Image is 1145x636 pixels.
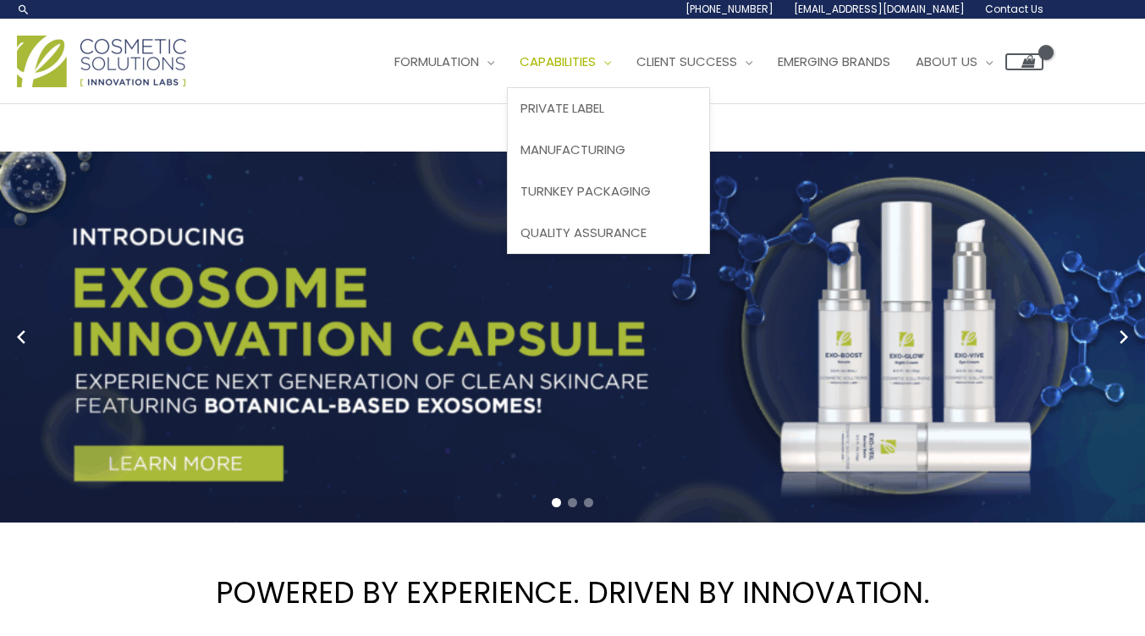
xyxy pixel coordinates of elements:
[508,130,709,171] a: Manufacturing
[985,2,1043,16] span: Contact Us
[624,36,765,87] a: Client Success
[520,141,625,158] span: Manufacturing
[17,36,186,87] img: Cosmetic Solutions Logo
[17,3,30,16] a: Search icon link
[508,170,709,212] a: Turnkey Packaging
[520,53,596,70] span: Capabilities
[520,224,647,241] span: Quality Assurance
[568,498,577,507] span: Go to slide 2
[552,498,561,507] span: Go to slide 1
[778,53,890,70] span: Emerging Brands
[520,99,604,117] span: Private Label
[507,36,624,87] a: Capabilities
[520,182,651,200] span: Turnkey Packaging
[636,53,737,70] span: Client Success
[508,88,709,130] a: Private Label
[1111,324,1137,350] button: Next slide
[765,36,903,87] a: Emerging Brands
[916,53,977,70] span: About Us
[369,36,1043,87] nav: Site Navigation
[685,2,773,16] span: [PHONE_NUMBER]
[508,212,709,253] a: Quality Assurance
[794,2,965,16] span: [EMAIL_ADDRESS][DOMAIN_NAME]
[903,36,1005,87] a: About Us
[382,36,507,87] a: Formulation
[8,324,34,350] button: Previous slide
[584,498,593,507] span: Go to slide 3
[1005,53,1043,70] a: View Shopping Cart, empty
[394,53,479,70] span: Formulation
